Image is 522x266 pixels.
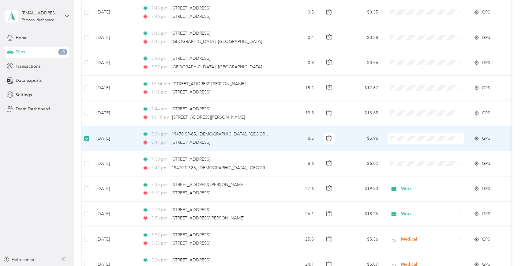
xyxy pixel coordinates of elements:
span: GPS [482,110,490,116]
td: $6.02 [340,151,383,176]
span: Work [401,211,457,217]
td: 0.8 [278,50,319,75]
span: [STREET_ADDRESS][PERSON_NAME] [172,115,245,120]
span: [STREET_ADDRESS] [171,257,210,263]
td: [DATE] [92,101,137,126]
span: [GEOGRAPHIC_DATA], [GEOGRAPHIC_DATA] [171,39,262,44]
span: 5:35 pm [151,181,169,188]
span: Trips [16,49,25,55]
td: $12.67 [340,76,383,101]
td: 0.4 [278,25,319,50]
span: 7:41 pm [151,165,169,171]
span: 5:35 pm [151,240,169,247]
td: 26.1 [278,202,319,227]
span: [STREET_ADDRESS][PERSON_NAME] [171,215,244,221]
span: Settings [16,92,32,98]
span: Work [401,185,457,192]
div: [EMAIL_ADDRESS][DOMAIN_NAME] [22,10,60,16]
span: 2:56 pm [151,215,169,222]
span: GPS [482,135,490,142]
span: GPS [482,9,490,16]
span: [STREET_ADDRESS][PERSON_NAME] [173,81,246,86]
iframe: Everlance-gr Chat Button Frame [488,232,522,266]
span: [STREET_ADDRESS] [171,232,210,237]
span: 10:18 am [151,114,169,121]
span: [STREET_ADDRESS] [171,14,210,19]
span: [STREET_ADDRESS] [171,157,210,162]
span: [STREET_ADDRESS] [171,6,210,11]
span: 3:57 pm [151,232,169,238]
button: Help center [3,256,35,263]
td: 8.5 [278,126,319,151]
span: 19470 SR-85, [DEMOGRAPHIC_DATA], [GEOGRAPHIC_DATA] [171,131,293,137]
td: $0.56 [340,50,383,75]
span: [STREET_ADDRESS] [171,190,210,196]
span: Team Dashboard [16,106,50,112]
td: 19.5 [278,101,319,126]
span: [STREET_ADDRESS] [171,241,210,246]
td: [DATE] [92,25,137,50]
span: 7:43 pm [151,5,169,12]
td: $5.36 [340,227,383,252]
span: Home [16,35,28,41]
span: 2:19 pm [151,207,169,213]
span: Data exports [16,77,42,84]
span: [STREET_ADDRESS] [171,207,210,212]
span: GPS [482,160,490,167]
span: 8:36 pm [151,131,169,138]
span: 7:30 pm [151,156,169,163]
span: 45 [58,49,67,55]
span: [STREET_ADDRESS] [171,56,210,61]
span: 6:11 pm [151,190,169,196]
span: [STREET_ADDRESS] [171,31,210,36]
span: GPS [482,59,490,66]
td: $5.95 [340,126,383,151]
td: [DATE] [92,50,137,75]
span: GPS [482,236,490,243]
span: 9:44 am [151,106,169,112]
span: 12:34 pm [151,81,170,87]
td: $18.25 [340,202,383,227]
span: GPS [482,34,490,41]
span: [STREET_ADDRESS] [171,89,210,95]
span: GPS [482,211,490,217]
td: [DATE] [92,76,137,101]
td: [DATE] [92,227,137,252]
td: $0.28 [340,25,383,50]
td: 8.6 [278,151,319,176]
td: [DATE] [92,202,137,227]
span: Medical [401,236,457,243]
span: [STREET_ADDRESS] [171,106,210,112]
span: 3:40 pm [151,55,169,62]
span: [STREET_ADDRESS][PERSON_NAME] [171,182,244,187]
td: [DATE] [92,126,137,151]
span: 3:57 pm [151,64,169,70]
td: 27.6 [278,177,319,202]
span: [STREET_ADDRESS] [171,140,210,145]
td: [DATE] [92,177,137,202]
span: 2:24 pm [151,257,169,264]
span: 19470 SR-85, [DEMOGRAPHIC_DATA], [GEOGRAPHIC_DATA] [171,165,293,170]
span: 7:46 pm [151,13,169,20]
td: 18.1 [278,76,319,101]
td: [DATE] [92,151,137,176]
span: 6:47 pm [151,38,169,45]
span: 1:12 pm [151,89,169,96]
div: Personal dashboard [22,18,54,22]
span: GPS [482,185,490,192]
span: 6:45 pm [151,30,169,37]
span: Transactions [16,63,40,70]
span: GPS [482,85,490,91]
td: $19.33 [340,177,383,202]
span: [GEOGRAPHIC_DATA], [GEOGRAPHIC_DATA] [171,64,262,70]
td: $13.65 [340,101,383,126]
span: 8:47 pm [151,139,169,146]
td: 25.5 [278,227,319,252]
